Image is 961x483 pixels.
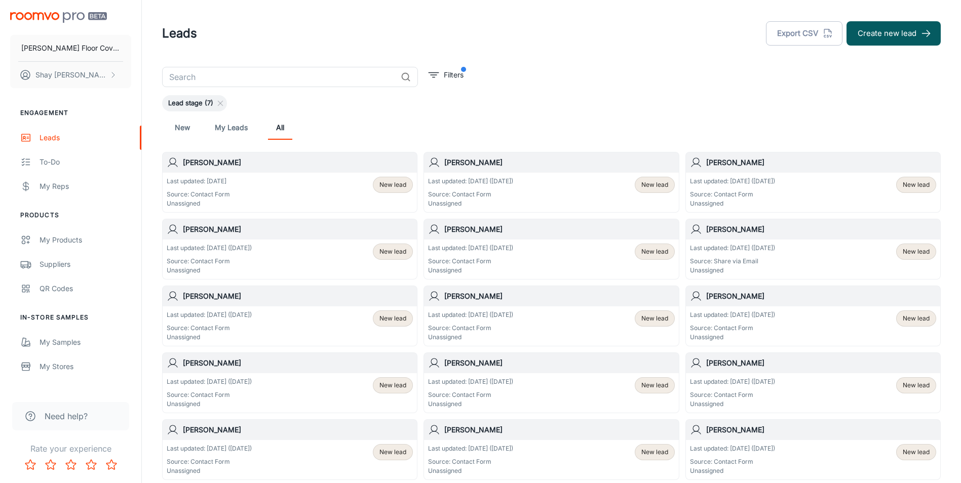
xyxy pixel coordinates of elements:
a: [PERSON_NAME]Last updated: [DATE] ([DATE])Source: Contact FormUnassignedNew lead [685,419,941,480]
h1: Leads [162,24,197,43]
div: Lead stage (7) [162,95,227,111]
p: Last updated: [DATE] ([DATE]) [167,444,252,453]
p: Source: Contact Form [690,324,775,333]
div: My Products [40,234,131,246]
p: Last updated: [DATE] ([DATE]) [428,244,513,253]
a: [PERSON_NAME]Last updated: [DATE] ([DATE])Source: Share via EmailUnassignedNew lead [685,219,941,279]
p: Last updated: [DATE] ([DATE]) [690,444,775,453]
p: Unassigned [167,266,252,275]
div: QR Codes [40,283,131,294]
span: New lead [903,247,930,256]
a: [PERSON_NAME]Last updated: [DATE] ([DATE])Source: Contact FormUnassignedNew lead [685,286,941,346]
span: New lead [641,448,668,457]
div: My Reps [40,181,131,192]
button: Create new lead [847,21,941,46]
p: Unassigned [428,399,513,409]
h6: [PERSON_NAME] [444,424,674,435]
button: Rate 2 star [41,455,61,475]
h6: [PERSON_NAME] [444,291,674,302]
p: [PERSON_NAME] Floor Covering [21,43,120,54]
a: [PERSON_NAME]Last updated: [DATE] ([DATE])Source: Contact FormUnassignedNew lead [162,286,417,346]
p: Last updated: [DATE] ([DATE]) [167,310,252,319]
p: Last updated: [DATE] ([DATE]) [428,444,513,453]
span: Need help? [45,410,88,422]
button: Export CSV [766,21,842,46]
button: Rate 3 star [61,455,81,475]
p: Unassigned [428,466,513,475]
h6: [PERSON_NAME] [183,424,413,435]
p: Last updated: [DATE] ([DATE]) [428,377,513,386]
span: New lead [903,180,930,189]
p: Last updated: [DATE] ([DATE]) [428,177,513,186]
span: New lead [379,381,406,390]
p: Unassigned [428,199,513,208]
span: New lead [641,314,668,323]
p: Source: Contact Form [428,324,513,333]
h6: [PERSON_NAME] [706,424,936,435]
p: Source: Contact Form [167,257,252,266]
p: Last updated: [DATE] ([DATE]) [690,377,775,386]
p: Unassigned [167,399,252,409]
span: New lead [379,247,406,256]
p: Filters [444,69,464,80]
h6: [PERSON_NAME] [444,157,674,168]
h6: [PERSON_NAME] [183,157,413,168]
span: New lead [379,180,406,189]
p: Source: Contact Form [167,390,252,399]
h6: [PERSON_NAME] [444,357,674,369]
a: [PERSON_NAME]Last updated: [DATE] ([DATE])Source: Contact FormUnassignedNew lead [162,219,417,279]
p: Last updated: [DATE] ([DATE]) [428,310,513,319]
p: Source: Contact Form [428,390,513,399]
a: [PERSON_NAME]Last updated: [DATE] ([DATE])Source: Contact FormUnassignedNew lead [424,152,679,213]
p: Last updated: [DATE] ([DATE]) [167,377,252,386]
div: Leads [40,132,131,143]
h6: [PERSON_NAME] [706,224,936,235]
h6: [PERSON_NAME] [706,157,936,168]
p: Last updated: [DATE] ([DATE]) [690,244,775,253]
span: New lead [641,180,668,189]
h6: [PERSON_NAME] [706,291,936,302]
p: Last updated: [DATE] ([DATE]) [690,177,775,186]
a: [PERSON_NAME]Last updated: [DATE] ([DATE])Source: Contact FormUnassignedNew lead [424,352,679,413]
div: My Stores [40,361,131,372]
p: Source: Contact Form [690,190,775,199]
p: Source: Contact Form [167,324,252,333]
p: Source: Contact Form [428,190,513,199]
p: Source: Contact Form [690,457,775,466]
p: Last updated: [DATE] ([DATE]) [167,244,252,253]
a: [PERSON_NAME]Last updated: [DATE] ([DATE])Source: Contact FormUnassignedNew lead [424,219,679,279]
a: [PERSON_NAME]Last updated: [DATE] ([DATE])Source: Contact FormUnassignedNew lead [685,352,941,413]
button: Rate 4 star [81,455,101,475]
p: Shay [PERSON_NAME] [35,69,107,80]
div: Suppliers [40,259,131,270]
button: Shay [PERSON_NAME] [10,62,131,88]
span: New lead [379,448,406,457]
span: Lead stage (7) [162,98,219,108]
a: All [268,115,292,140]
span: New lead [641,247,668,256]
div: To-do [40,156,131,168]
a: [PERSON_NAME]Last updated: [DATE] ([DATE])Source: Contact FormUnassignedNew lead [424,419,679,480]
h6: [PERSON_NAME] [183,291,413,302]
a: My Leads [215,115,248,140]
p: Unassigned [690,333,775,342]
p: Source: Contact Form [428,457,513,466]
p: Source: Contact Form [428,257,513,266]
p: Unassigned [167,333,252,342]
p: Last updated: [DATE] ([DATE]) [690,310,775,319]
p: Unassigned [428,266,513,275]
p: Unassigned [167,199,230,208]
a: [PERSON_NAME]Last updated: [DATE] ([DATE])Source: Contact FormUnassignedNew lead [162,352,417,413]
span: New lead [379,314,406,323]
h6: [PERSON_NAME] [183,224,413,235]
p: Unassigned [690,266,775,275]
a: [PERSON_NAME]Last updated: [DATE] ([DATE])Source: Contact FormUnassignedNew lead [685,152,941,213]
p: Unassigned [428,333,513,342]
span: New lead [903,448,930,457]
p: Unassigned [690,199,775,208]
p: Source: Contact Form [167,457,252,466]
h6: [PERSON_NAME] [706,357,936,369]
input: Search [162,67,397,87]
p: Rate your experience [8,442,133,455]
h6: [PERSON_NAME] [444,224,674,235]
